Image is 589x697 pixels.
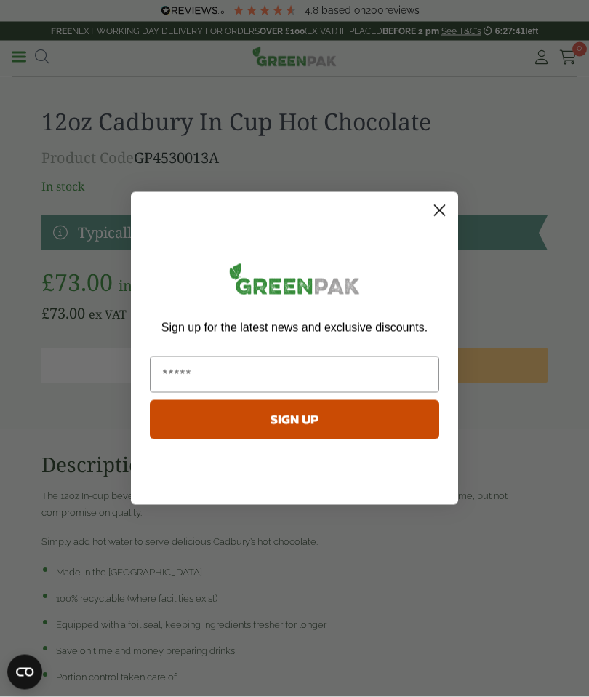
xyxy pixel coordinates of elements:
button: Open CMP widget [7,655,42,690]
button: SIGN UP [150,400,439,439]
img: greenpak_logo [150,258,439,306]
button: Close dialog [427,198,452,223]
span: Sign up for the latest news and exclusive discounts. [161,322,428,334]
input: Email [150,357,439,393]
